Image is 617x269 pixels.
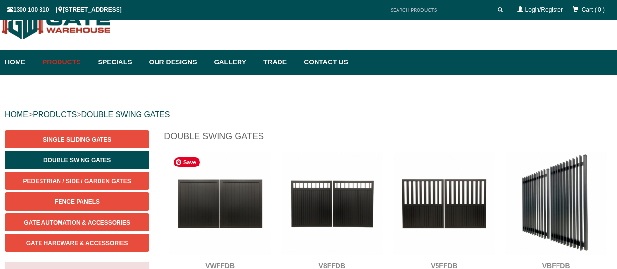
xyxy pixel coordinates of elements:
a: Pedestrian / Side / Garden Gates [5,172,149,190]
span: Gate Automation & Accessories [24,219,130,226]
a: DOUBLE SWING GATES [81,110,170,119]
span: 1300 100 310 | [STREET_ADDRESS] [7,6,122,13]
a: Single Sliding Gates [5,130,149,148]
span: Fence Panels [55,198,100,205]
span: Cart ( 0 ) [582,6,605,13]
a: Gallery [209,50,259,75]
a: Products [38,50,93,75]
span: Double Swing Gates [43,157,111,164]
span: Pedestrian / Side / Garden Gates [23,178,131,185]
a: Double Swing Gates [5,151,149,169]
a: Home [5,50,38,75]
img: VWFFDB - Flat Top (Full Privacy) - Double Aluminium Driveway Gates - Double Swing Gates - Matte B... [169,152,271,255]
span: Gate Hardware & Accessories [26,240,128,247]
a: Gate Automation & Accessories [5,213,149,231]
span: Save [174,157,200,167]
a: Gate Hardware & Accessories [5,234,149,252]
a: Our Designs [144,50,209,75]
img: V5FFDB - Flat Top (Partial Privacy approx.50%) - Double Aluminium Driveway Gates - Double Swing G... [393,152,496,255]
a: PRODUCTS [33,110,77,119]
a: Specials [93,50,144,75]
img: VBFFDB - Ready to Install Fully Welded 65x16mm Vertical Blade - Aluminium Double Swing Gates - Ma... [505,152,607,255]
a: HOME [5,110,28,119]
div: > > [5,99,612,130]
a: Trade [259,50,299,75]
input: SEARCH PRODUCTS [386,4,495,16]
a: Login/Register [525,6,563,13]
span: Single Sliding Gates [43,136,111,143]
a: Fence Panels [5,192,149,210]
h1: Double Swing Gates [164,130,612,147]
a: Contact Us [299,50,348,75]
img: V8FFDB - Flat Top (Partial Privacy approx.85%) - Double Aluminium Driveway Gates - Double Swing G... [281,152,383,255]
